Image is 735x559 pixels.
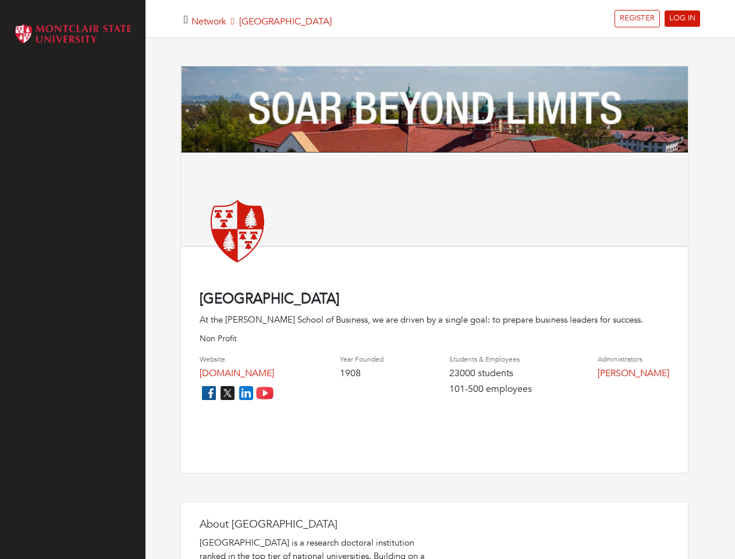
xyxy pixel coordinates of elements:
h4: Students & Employees [449,355,532,363]
h4: 23000 students [449,368,532,379]
img: Montclair%20Banner.png [181,66,688,153]
h4: 101-500 employees [449,384,532,395]
h4: About [GEOGRAPHIC_DATA] [200,518,432,531]
img: youtube_icon-fc3c61c8c22f3cdcae68f2f17984f5f016928f0ca0694dd5da90beefb88aa45e.png [255,384,274,402]
h5: [GEOGRAPHIC_DATA] [191,16,332,27]
h4: [GEOGRAPHIC_DATA] [200,291,669,308]
a: [DOMAIN_NAME] [200,367,274,380]
a: Network [191,15,226,28]
h4: 1908 [340,368,384,379]
a: [PERSON_NAME] [598,367,669,380]
a: REGISTER [615,10,660,27]
p: Non Profit [200,332,669,345]
img: facebook_icon-256f8dfc8812ddc1b8eade64b8eafd8a868ed32f90a8d2bb44f507e1979dbc24.png [200,384,218,402]
h4: Website [200,355,274,363]
img: Montclair_logo.png [12,20,134,48]
img: twitter_icon-7d0bafdc4ccc1285aa2013833b377ca91d92330db209b8298ca96278571368c9.png [218,384,237,402]
a: LOG IN [665,10,700,27]
img: linkedin_icon-84db3ca265f4ac0988026744a78baded5d6ee8239146f80404fb69c9eee6e8e7.png [237,384,255,402]
h4: Year Founded [340,355,384,363]
img: montclair-state-university.png [200,192,275,268]
h4: Administrators [598,355,669,363]
div: At the [PERSON_NAME] School of Business, we are driven by a single goal: to prepare business lead... [200,313,669,327]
